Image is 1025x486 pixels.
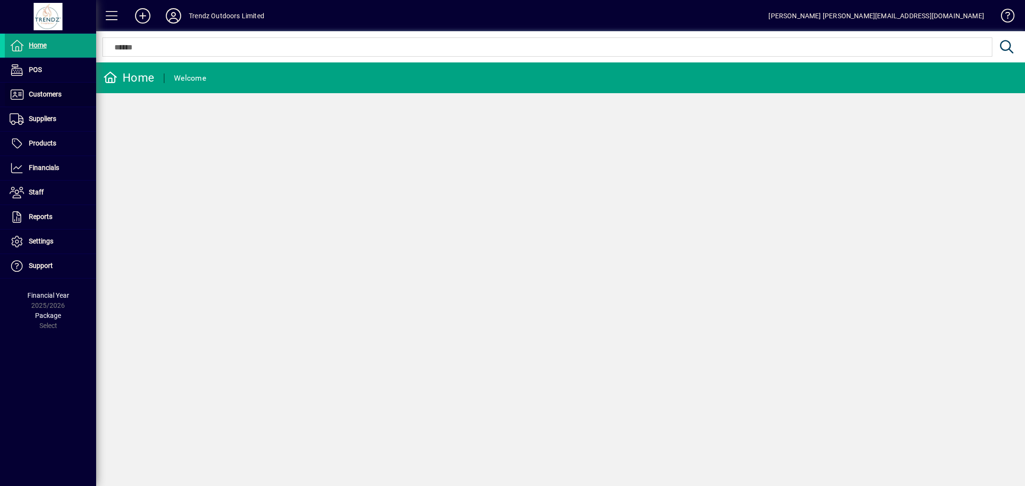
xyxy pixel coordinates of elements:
[189,8,264,24] div: Trendz Outdoors Limited
[29,139,56,147] span: Products
[5,83,96,107] a: Customers
[5,156,96,180] a: Financials
[127,7,158,24] button: Add
[994,2,1013,33] a: Knowledge Base
[5,132,96,156] a: Products
[29,66,42,73] span: POS
[5,107,96,131] a: Suppliers
[103,70,154,85] div: Home
[29,164,59,171] span: Financials
[158,7,189,24] button: Profile
[5,230,96,254] a: Settings
[5,254,96,278] a: Support
[5,205,96,229] a: Reports
[174,71,206,86] div: Welcome
[29,237,53,245] span: Settings
[29,262,53,269] span: Support
[29,41,47,49] span: Home
[5,181,96,205] a: Staff
[29,115,56,122] span: Suppliers
[29,188,44,196] span: Staff
[35,312,61,319] span: Package
[768,8,984,24] div: [PERSON_NAME] [PERSON_NAME][EMAIL_ADDRESS][DOMAIN_NAME]
[5,58,96,82] a: POS
[29,213,52,220] span: Reports
[29,90,62,98] span: Customers
[27,292,69,299] span: Financial Year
